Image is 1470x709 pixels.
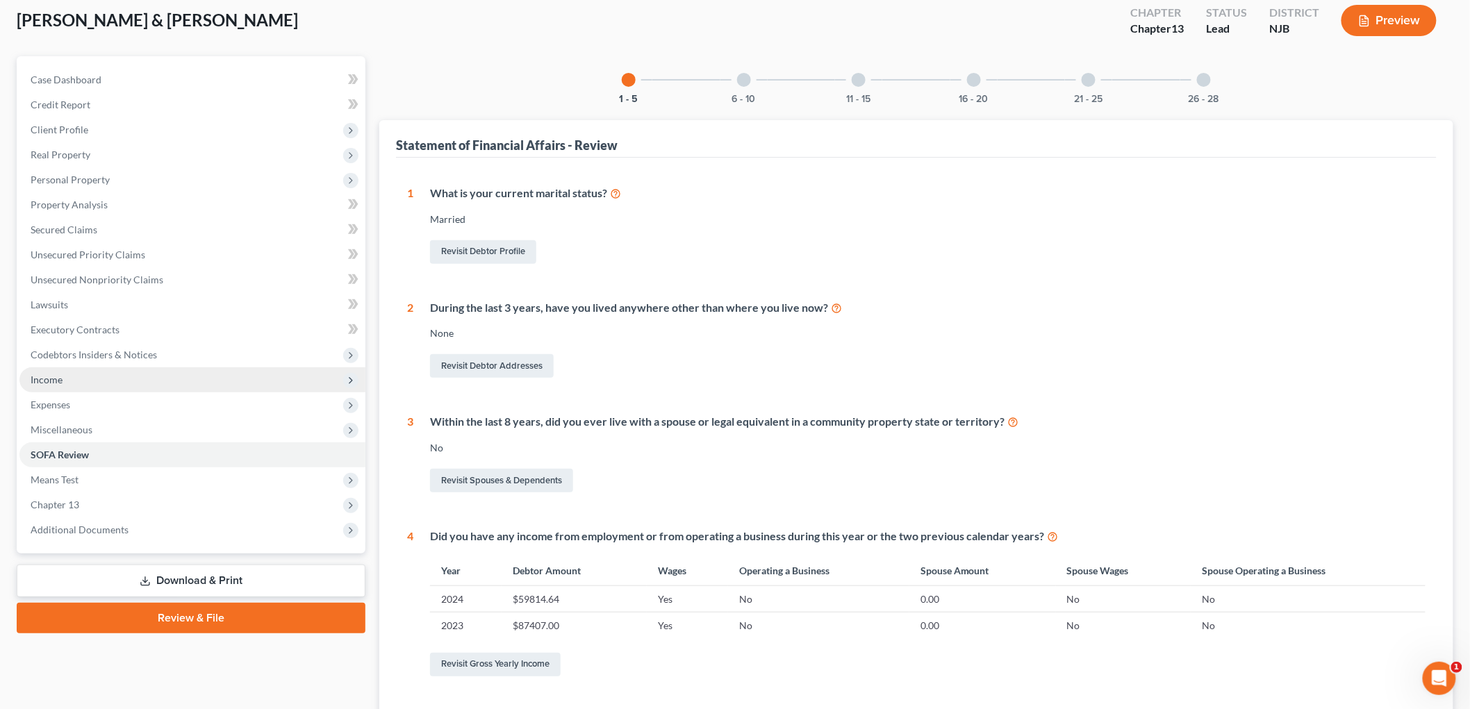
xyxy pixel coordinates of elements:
[31,224,97,235] span: Secured Claims
[909,556,1056,585] th: Spouse Amount
[1191,556,1426,585] th: Spouse Operating a Business
[620,94,638,104] button: 1 - 5
[502,612,647,639] td: $87407.00
[19,242,365,267] a: Unsecured Priority Claims
[502,556,647,585] th: Debtor Amount
[1423,662,1456,695] iframe: Intercom live chat
[430,586,502,612] td: 2024
[31,124,88,135] span: Client Profile
[430,612,502,639] td: 2023
[847,94,871,104] button: 11 - 15
[1056,586,1191,612] td: No
[31,99,90,110] span: Credit Report
[31,474,79,485] span: Means Test
[430,300,1426,316] div: During the last 3 years, have you lived anywhere other than where you live now?
[31,324,119,335] span: Executory Contracts
[19,317,365,342] a: Executory Contracts
[1269,5,1319,21] div: District
[430,414,1426,430] div: Within the last 8 years, did you ever live with a spouse or legal equivalent in a community prope...
[647,612,728,639] td: Yes
[31,399,70,410] span: Expenses
[31,199,108,210] span: Property Analysis
[909,586,1056,612] td: 0.00
[31,349,157,360] span: Codebtors Insiders & Notices
[396,137,618,153] div: Statement of Financial Affairs - Review
[31,74,101,85] span: Case Dashboard
[19,192,365,217] a: Property Analysis
[19,267,365,292] a: Unsecured Nonpriority Claims
[430,469,573,492] a: Revisit Spouses & Dependents
[19,292,365,317] a: Lawsuits
[430,556,502,585] th: Year
[502,586,647,612] td: $59814.64
[407,185,413,267] div: 1
[1130,21,1184,37] div: Chapter
[430,354,554,378] a: Revisit Debtor Addresses
[17,565,365,597] a: Download & Print
[31,374,63,385] span: Income
[1191,586,1426,612] td: No
[430,240,536,264] a: Revisit Debtor Profile
[31,274,163,285] span: Unsecured Nonpriority Claims
[407,528,413,679] div: 4
[1206,21,1247,37] div: Lead
[407,300,413,381] div: 2
[1206,5,1247,21] div: Status
[1171,22,1184,35] span: 13
[1130,5,1184,21] div: Chapter
[1191,612,1426,639] td: No
[430,326,1426,340] div: None
[19,217,365,242] a: Secured Claims
[430,185,1426,201] div: What is your current marital status?
[31,449,89,460] span: SOFA Review
[31,149,90,160] span: Real Property
[19,92,365,117] a: Credit Report
[17,603,365,633] a: Review & File
[31,299,68,310] span: Lawsuits
[31,249,145,260] span: Unsecured Priority Claims
[647,586,728,612] td: Yes
[1189,94,1219,104] button: 26 - 28
[728,612,909,639] td: No
[909,612,1056,639] td: 0.00
[31,524,129,535] span: Additional Documents
[31,174,110,185] span: Personal Property
[17,10,298,30] span: [PERSON_NAME] & [PERSON_NAME]
[31,424,92,435] span: Miscellaneous
[728,586,909,612] td: No
[19,442,365,467] a: SOFA Review
[1056,612,1191,639] td: No
[430,528,1426,544] div: Did you have any income from employment or from operating a business during this year or the two ...
[1269,21,1319,37] div: NJB
[430,653,561,676] a: Revisit Gross Yearly Income
[1075,94,1103,104] button: 21 - 25
[19,67,365,92] a: Case Dashboard
[1451,662,1462,673] span: 1
[1056,556,1191,585] th: Spouse Wages
[647,556,728,585] th: Wages
[1341,5,1437,36] button: Preview
[728,556,909,585] th: Operating a Business
[430,441,1426,455] div: No
[959,94,989,104] button: 16 - 20
[31,499,79,510] span: Chapter 13
[430,212,1426,226] div: Married
[732,94,756,104] button: 6 - 10
[407,414,413,495] div: 3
